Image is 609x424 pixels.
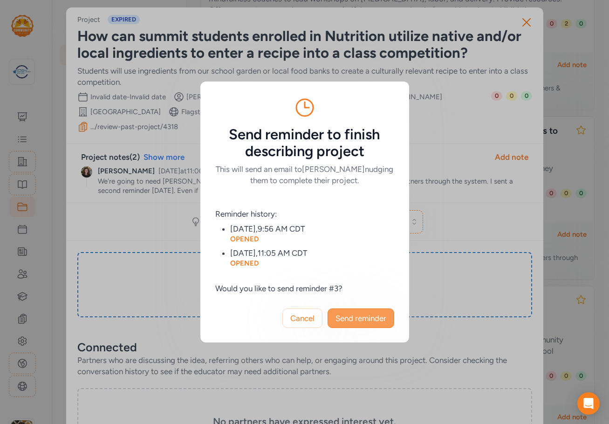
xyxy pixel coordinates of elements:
div: Would you like to send reminder # 3 ? [215,283,394,294]
button: Send reminder [328,308,394,328]
h5: Send reminder to finish describing project [215,126,394,160]
div: Opened [230,259,394,268]
span: Cancel [290,313,315,324]
div: [DATE] , 9:56 AM CDT [230,223,394,234]
span: Send reminder [335,313,386,324]
div: [DATE] , 11:05 AM CDT [230,247,394,259]
button: Cancel [282,308,322,328]
h3: Reminder history: [215,208,394,219]
div: Open Intercom Messenger [577,392,600,415]
span: This will send an email to [PERSON_NAME] nudging them to complete their project. [216,164,393,185]
div: Opened [230,234,394,244]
